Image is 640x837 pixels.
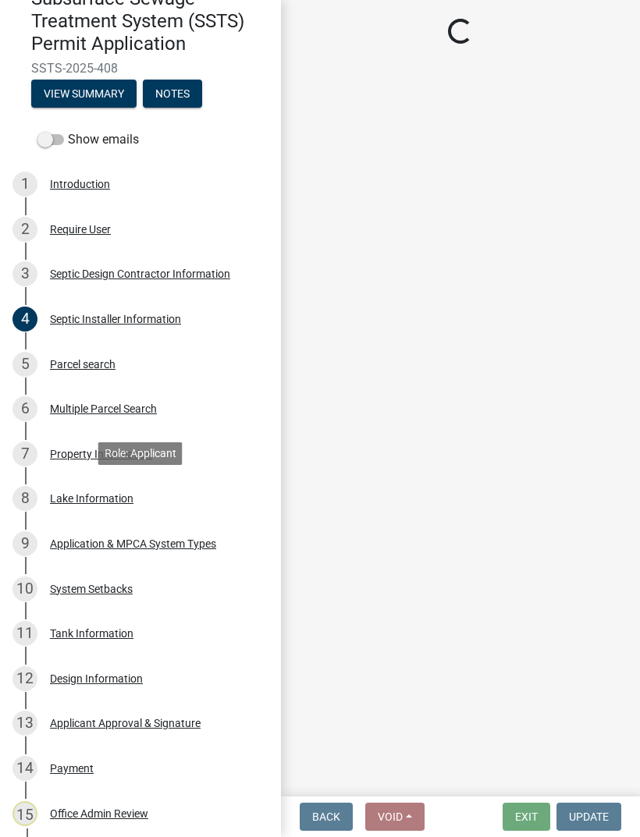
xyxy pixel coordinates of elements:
div: Design Information [50,673,143,684]
span: Void [378,810,403,823]
div: Introduction [50,179,110,190]
div: Lake Information [50,493,133,504]
div: 3 [12,261,37,286]
button: Void [365,803,425,831]
div: 7 [12,442,37,466]
div: Multiple Parcel Search [50,403,157,414]
div: 5 [12,352,37,377]
span: SSTS-2025-408 [31,61,250,76]
div: Payment [50,763,94,774]
div: Application & MPCA System Types [50,538,216,549]
div: 11 [12,621,37,646]
div: Require User [50,224,111,235]
label: Show emails [37,130,139,149]
span: Back [312,810,340,823]
div: 12 [12,666,37,691]
div: Role: Applicant [98,442,183,465]
button: Back [300,803,353,831]
span: Update [569,810,609,823]
div: 8 [12,486,37,511]
button: Update [556,803,621,831]
wm-modal-confirm: Summary [31,89,137,101]
div: Tank Information [50,628,133,639]
button: View Summary [31,80,137,108]
div: 9 [12,531,37,556]
div: Property Information [50,449,152,459]
div: 15 [12,801,37,826]
div: 6 [12,396,37,421]
wm-modal-confirm: Notes [143,89,202,101]
div: Parcel search [50,359,116,370]
div: 2 [12,217,37,242]
button: Notes [143,80,202,108]
div: 13 [12,711,37,736]
div: 4 [12,307,37,332]
div: 10 [12,576,37,601]
div: Septic Design Contractor Information [50,268,230,279]
div: 14 [12,756,37,781]
div: Applicant Approval & Signature [50,718,201,729]
div: Office Admin Review [50,808,148,819]
button: Exit [503,803,550,831]
div: System Setbacks [50,583,133,594]
div: Septic Installer Information [50,314,181,325]
div: 1 [12,172,37,197]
